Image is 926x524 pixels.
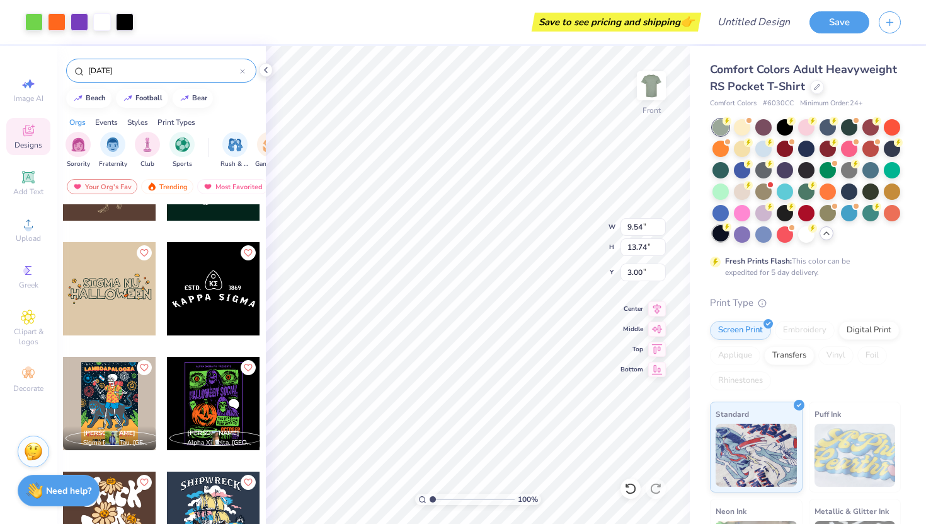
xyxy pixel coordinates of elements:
span: Add Text [13,187,43,197]
button: Like [241,360,256,375]
button: Like [137,245,152,260]
span: Comfort Colors Adult Heavyweight RS Pocket T-Shirt [710,62,897,94]
button: filter button [169,132,195,169]
div: Embroidery [775,321,835,340]
input: Untitled Design [707,9,800,35]
img: most_fav.gif [72,182,83,191]
span: Middle [620,325,643,334]
strong: Fresh Prints Flash: [725,256,792,266]
span: Comfort Colors [710,98,757,109]
div: Save to see pricing and shipping [535,13,698,32]
img: trend_line.gif [73,95,83,102]
span: 100 % [518,494,538,505]
button: Like [137,475,152,490]
img: Game Day Image [263,137,277,152]
span: Top [620,345,643,354]
div: filter for Sorority [66,132,91,169]
strong: Need help? [46,485,91,497]
div: filter for Game Day [255,132,284,169]
div: Transfers [764,346,815,365]
img: trend_line.gif [123,95,133,102]
div: Rhinestones [710,371,771,390]
button: filter button [220,132,249,169]
img: Puff Ink [815,424,896,487]
span: # 6030CC [763,98,794,109]
span: Puff Ink [815,407,841,421]
div: This color can be expedited for 5 day delivery. [725,255,880,278]
img: Rush & Bid Image [228,137,243,152]
div: Orgs [69,117,86,128]
span: Fraternity [99,160,127,169]
div: Styles [127,117,148,128]
span: Greek [19,280,38,290]
span: Sigma Delta Tau, [GEOGRAPHIC_DATA][US_STATE] at [GEOGRAPHIC_DATA] [83,438,151,448]
img: trend_line.gif [180,95,190,102]
span: 👉 [680,14,694,29]
img: Sorority Image [71,137,86,152]
button: bear [173,89,213,108]
div: filter for Rush & Bid [220,132,249,169]
div: filter for Sports [169,132,195,169]
button: Save [809,11,869,33]
img: most_fav.gif [203,182,213,191]
button: Like [241,245,256,260]
span: Alpha Xi Delta, [GEOGRAPHIC_DATA] [187,438,255,448]
span: Game Day [255,160,284,169]
div: Most Favorited [197,179,268,194]
img: Sports Image [175,137,190,152]
input: Try "Alpha" [87,64,240,77]
div: football [135,95,163,102]
div: Events [95,117,118,128]
span: Clipart & logos [6,327,50,347]
img: trending.gif [147,182,157,191]
img: Front [639,73,664,98]
div: Applique [710,346,760,365]
span: Upload [16,233,41,243]
div: Screen Print [710,321,771,340]
span: Metallic & Glitter Ink [815,504,889,518]
button: Like [241,475,256,490]
div: Print Type [710,296,901,310]
span: Neon Ink [716,504,746,518]
span: [PERSON_NAME] [187,429,239,438]
span: Rush & Bid [220,160,249,169]
div: Trending [141,179,193,194]
img: Club Image [140,137,154,152]
div: Your Org's Fav [67,179,137,194]
span: Minimum Order: 24 + [800,98,863,109]
span: Decorate [13,383,43,393]
div: filter for Club [135,132,160,169]
button: filter button [99,132,127,169]
div: filter for Fraternity [99,132,127,169]
div: bear [192,95,207,102]
div: Print Types [157,117,195,128]
img: Standard [716,424,797,487]
div: beach [86,95,106,102]
span: Bottom [620,365,643,374]
button: beach [66,89,111,108]
span: Sorority [67,160,90,169]
span: Center [620,305,643,313]
button: football [116,89,168,108]
div: Front [643,105,661,116]
div: Digital Print [838,321,900,340]
span: Club [140,160,154,169]
div: Foil [857,346,887,365]
button: filter button [66,132,91,169]
div: Vinyl [818,346,854,365]
button: filter button [255,132,284,169]
span: Sports [173,160,192,169]
img: Fraternity Image [106,137,120,152]
span: Standard [716,407,749,421]
span: Image AI [14,93,43,103]
button: Like [137,360,152,375]
span: Designs [14,140,42,150]
span: [PERSON_NAME] [83,429,135,438]
button: filter button [135,132,160,169]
